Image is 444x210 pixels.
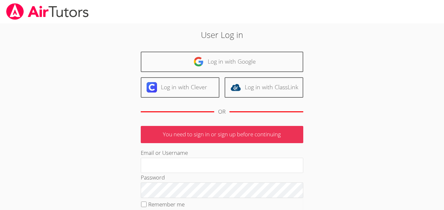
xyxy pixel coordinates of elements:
h2: User Log in [102,29,342,41]
img: google-logo-50288ca7cdecda66e5e0955fdab243c47b7ad437acaf1139b6f446037453330a.svg [193,56,204,67]
img: clever-logo-6eab21bc6e7a338710f1a6ff85c0baf02591cd810cc4098c63d3a4b26e2feb20.svg [147,82,157,93]
a: Log in with Clever [141,77,219,98]
div: OR [218,107,226,117]
img: classlink-logo-d6bb404cc1216ec64c9a2012d9dc4662098be43eaf13dc465df04b49fa7ab582.svg [230,82,241,93]
label: Email or Username [141,149,188,156]
a: Log in with Google [141,52,303,72]
label: Remember me [148,201,185,208]
label: Password [141,174,165,181]
img: airtutors_banner-c4298cdbf04f3fff15de1276eac7730deb9818008684d7c2e4769d2f7ddbe033.png [6,3,89,20]
a: Log in with ClassLink [225,77,303,98]
p: You need to sign in or sign up before continuing [141,126,303,143]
